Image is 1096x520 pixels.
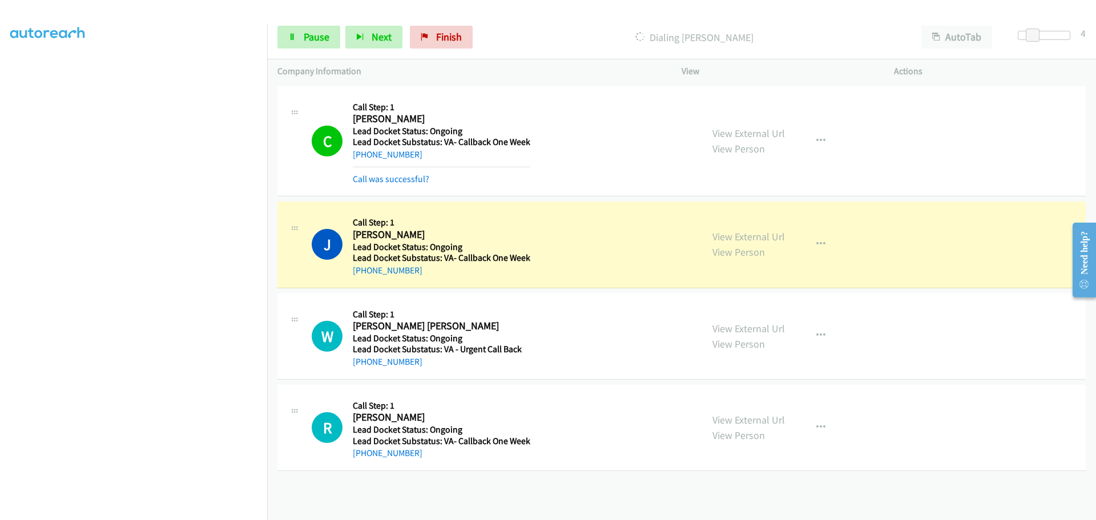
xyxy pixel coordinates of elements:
[1063,215,1096,305] iframe: Resource Center
[712,322,785,335] a: View External Url
[712,429,765,442] a: View Person
[712,337,765,350] a: View Person
[353,333,527,344] h5: Lead Docket Status: Ongoing
[312,412,342,443] div: The call is yet to be attempted
[353,448,422,458] a: [PHONE_NUMBER]
[304,30,329,43] span: Pause
[682,65,873,78] p: View
[312,321,342,352] div: The call is yet to be attempted
[312,126,342,156] h1: C
[372,30,392,43] span: Next
[353,102,530,113] h5: Call Step: 1
[312,412,342,443] h1: R
[353,126,530,137] h5: Lead Docket Status: Ongoing
[712,413,785,426] a: View External Url
[921,26,992,49] button: AutoTab
[712,127,785,140] a: View External Url
[353,217,530,228] h5: Call Step: 1
[353,436,530,447] h5: Lead Docket Substatus: VA- Callback One Week
[353,400,530,412] h5: Call Step: 1
[353,320,527,333] h2: [PERSON_NAME] [PERSON_NAME]
[312,229,342,260] h1: J
[277,26,340,49] a: Pause
[277,65,661,78] p: Company Information
[353,252,530,264] h5: Lead Docket Substatus: VA- Callback One Week
[353,136,530,148] h5: Lead Docket Substatus: VA- Callback One Week
[410,26,473,49] a: Finish
[345,26,402,49] button: Next
[353,149,422,160] a: [PHONE_NUMBER]
[436,30,462,43] span: Finish
[353,241,530,253] h5: Lead Docket Status: Ongoing
[894,65,1086,78] p: Actions
[353,344,527,355] h5: Lead Docket Substatus: VA - Urgent Call Back
[353,265,422,276] a: [PHONE_NUMBER]
[353,356,422,367] a: [PHONE_NUMBER]
[353,228,527,241] h2: [PERSON_NAME]
[712,245,765,259] a: View Person
[353,424,530,436] h5: Lead Docket Status: Ongoing
[488,30,901,45] p: Dialing [PERSON_NAME]
[353,112,527,126] h2: [PERSON_NAME]
[353,174,429,184] a: Call was successful?
[1081,26,1086,41] div: 4
[353,411,527,424] h2: [PERSON_NAME]
[712,142,765,155] a: View Person
[712,230,785,243] a: View External Url
[312,321,342,352] h1: W
[353,309,527,320] h5: Call Step: 1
